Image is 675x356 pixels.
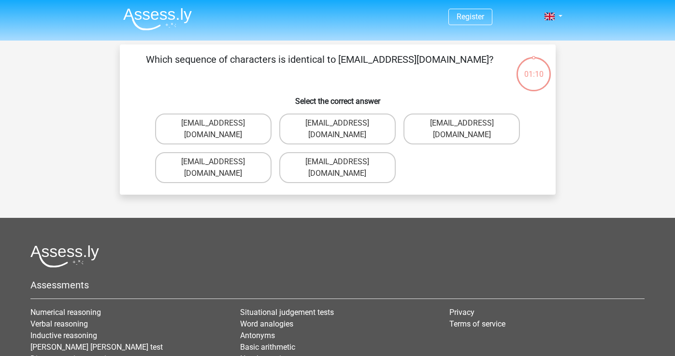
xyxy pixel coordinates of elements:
[30,342,163,352] a: [PERSON_NAME] [PERSON_NAME] test
[135,89,540,106] h6: Select the correct answer
[516,56,552,80] div: 01:10
[240,319,293,328] a: Word analogies
[449,319,505,328] a: Terms of service
[457,12,484,21] a: Register
[135,52,504,81] p: Which sequence of characters is identical to [EMAIL_ADDRESS][DOMAIN_NAME]?
[240,308,334,317] a: Situational judgement tests
[240,342,295,352] a: Basic arithmetic
[30,279,645,291] h5: Assessments
[30,331,97,340] a: Inductive reasoning
[279,114,396,144] label: [EMAIL_ADDRESS][DOMAIN_NAME]
[30,308,101,317] a: Numerical reasoning
[30,245,99,268] img: Assessly logo
[30,319,88,328] a: Verbal reasoning
[403,114,520,144] label: [EMAIL_ADDRESS][DOMAIN_NAME]
[123,8,192,30] img: Assessly
[155,152,272,183] label: [EMAIL_ADDRESS][DOMAIN_NAME]
[240,331,275,340] a: Antonyms
[155,114,272,144] label: [EMAIL_ADDRESS][DOMAIN_NAME]
[279,152,396,183] label: [EMAIL_ADDRESS][DOMAIN_NAME]
[449,308,474,317] a: Privacy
